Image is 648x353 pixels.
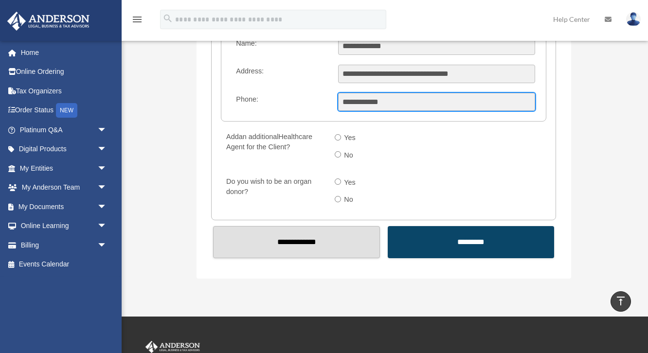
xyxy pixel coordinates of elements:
[7,255,122,274] a: Events Calendar
[7,235,122,255] a: Billingarrow_drop_down
[341,148,357,163] label: No
[615,295,627,307] i: vertical_align_top
[7,120,122,140] a: Platinum Q&Aarrow_drop_down
[131,14,143,25] i: menu
[56,103,77,118] div: NEW
[97,120,117,140] span: arrow_drop_down
[7,43,122,62] a: Home
[611,291,631,312] a: vertical_align_top
[626,12,641,26] img: User Pic
[7,178,122,197] a: My Anderson Teamarrow_drop_down
[7,216,122,236] a: Online Learningarrow_drop_down
[162,13,173,24] i: search
[239,133,279,141] span: an additional
[341,175,360,191] label: Yes
[7,159,122,178] a: My Entitiesarrow_drop_down
[341,130,360,146] label: Yes
[232,37,331,55] label: Name:
[97,159,117,178] span: arrow_drop_down
[341,193,357,208] label: No
[222,130,327,165] label: Add Healthcare Agent for the Client?
[4,12,92,31] img: Anderson Advisors Platinum Portal
[97,178,117,198] span: arrow_drop_down
[97,235,117,255] span: arrow_drop_down
[7,140,122,159] a: Digital Productsarrow_drop_down
[7,101,122,121] a: Order StatusNEW
[222,175,327,210] label: Do you wish to be an organ donor?
[131,17,143,25] a: menu
[232,65,331,83] label: Address:
[97,197,117,217] span: arrow_drop_down
[232,93,331,111] label: Phone:
[7,62,122,82] a: Online Ordering
[97,140,117,159] span: arrow_drop_down
[7,81,122,101] a: Tax Organizers
[97,216,117,236] span: arrow_drop_down
[7,197,122,216] a: My Documentsarrow_drop_down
